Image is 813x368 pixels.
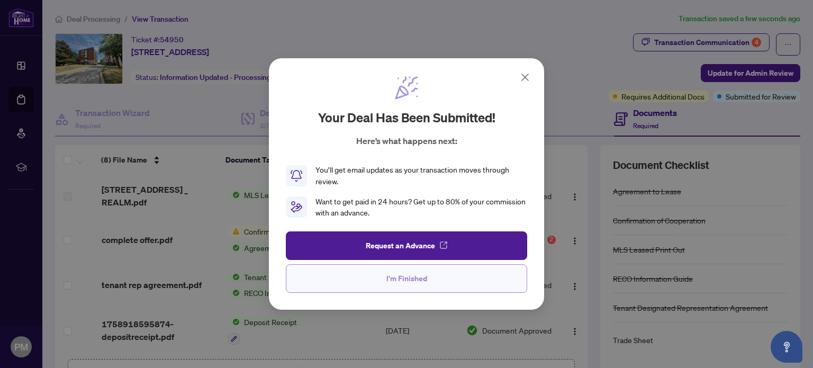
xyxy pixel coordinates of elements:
button: Request an Advance [286,231,527,260]
div: You’ll get email updates as your transaction moves through review. [315,164,527,187]
button: Open asap [771,331,802,363]
span: I'm Finished [386,270,427,287]
button: I'm Finished [286,264,527,293]
h2: Your deal has been submitted! [318,109,495,126]
span: Request an Advance [366,237,435,254]
div: Want to get paid in 24 hours? Get up to 80% of your commission with an advance. [315,196,527,219]
p: Here’s what happens next: [356,134,457,147]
